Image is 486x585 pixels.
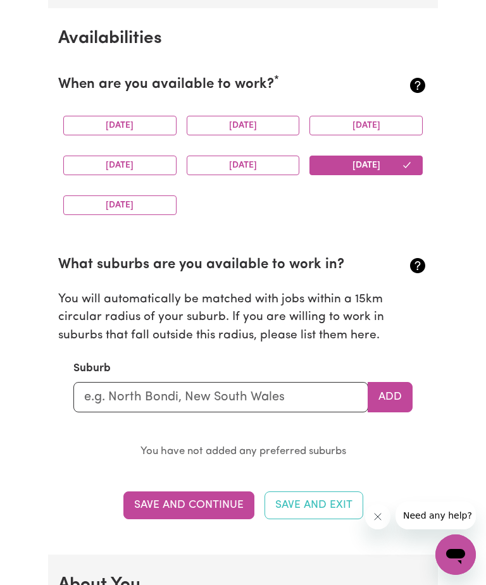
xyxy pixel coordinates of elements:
[58,291,428,345] p: You will automatically be matched with jobs within a 15km circular radius of your suburb. If you ...
[58,77,366,94] h2: When are you available to work?
[309,116,423,135] button: [DATE]
[140,446,346,457] small: You have not added any preferred suburbs
[187,156,300,175] button: [DATE]
[187,116,300,135] button: [DATE]
[73,382,368,412] input: e.g. North Bondi, New South Wales
[73,360,111,377] label: Suburb
[365,504,390,529] iframe: 关闭消息
[58,257,366,274] h2: What suburbs are you available to work in?
[309,156,423,175] button: [DATE]
[396,502,476,529] iframe: 来自公司的消息
[265,491,363,519] button: Save and Exit
[435,534,476,575] iframe: 启动消息传送窗口的按钮
[123,491,254,519] button: Save and Continue
[368,382,413,412] button: Add to preferred suburbs
[63,116,177,135] button: [DATE]
[63,156,177,175] button: [DATE]
[58,28,428,50] h2: Availabilities
[63,195,177,215] button: [DATE]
